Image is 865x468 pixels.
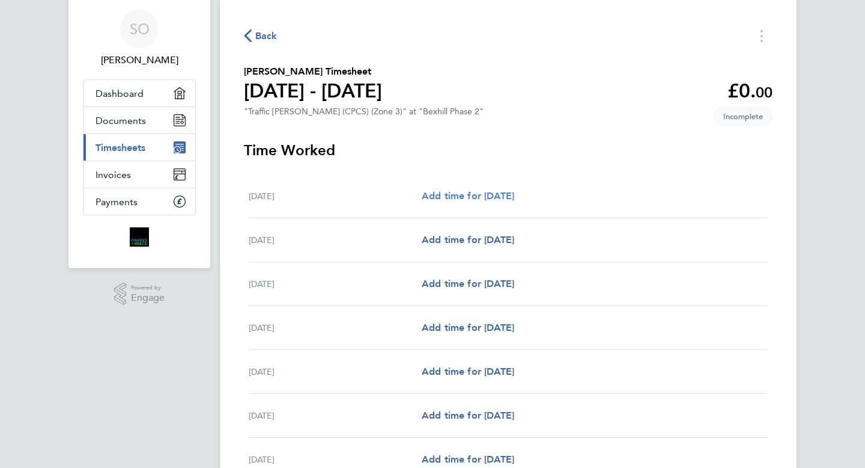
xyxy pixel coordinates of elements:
[96,115,146,126] span: Documents
[422,454,514,465] span: Add time for [DATE]
[244,64,382,79] h2: [PERSON_NAME] Timesheet
[249,189,422,203] div: [DATE]
[249,277,422,291] div: [DATE]
[249,452,422,467] div: [DATE]
[422,234,514,245] span: Add time for [DATE]
[422,277,514,291] a: Add time for [DATE]
[422,278,514,289] span: Add time for [DATE]
[727,79,772,102] app-decimal: £0.
[244,106,484,117] div: "Traffic [PERSON_NAME] (CPCS) (Zone 3)" at "Bexhill Phase 2"
[131,283,165,293] span: Powered by
[422,322,514,333] span: Add time for [DATE]
[130,227,149,247] img: bromak-logo-retina.png
[83,161,195,188] a: Invoices
[83,107,195,134] a: Documents
[249,408,422,423] div: [DATE]
[255,29,278,43] span: Back
[83,53,196,67] span: Samuel Offei
[96,196,138,208] span: Payments
[422,190,514,202] span: Add time for [DATE]
[83,10,196,67] a: SO[PERSON_NAME]
[422,365,514,379] a: Add time for [DATE]
[83,227,196,247] a: Go to home page
[422,233,514,247] a: Add time for [DATE]
[244,79,382,103] h1: [DATE] - [DATE]
[130,21,150,37] span: SO
[751,26,772,45] button: Timesheets Menu
[756,84,772,101] span: 00
[96,142,145,153] span: Timesheets
[244,28,278,43] button: Back
[83,80,195,106] a: Dashboard
[249,321,422,335] div: [DATE]
[96,169,131,180] span: Invoices
[114,283,165,306] a: Powered byEngage
[422,189,514,203] a: Add time for [DATE]
[422,366,514,377] span: Add time for [DATE]
[131,293,165,303] span: Engage
[422,410,514,421] span: Add time for [DATE]
[244,141,772,160] h3: Time Worked
[249,233,422,247] div: [DATE]
[249,365,422,379] div: [DATE]
[422,321,514,335] a: Add time for [DATE]
[96,88,144,99] span: Dashboard
[714,106,772,126] span: This timesheet is Incomplete.
[83,134,195,161] a: Timesheets
[422,408,514,423] a: Add time for [DATE]
[83,188,195,215] a: Payments
[422,452,514,467] a: Add time for [DATE]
